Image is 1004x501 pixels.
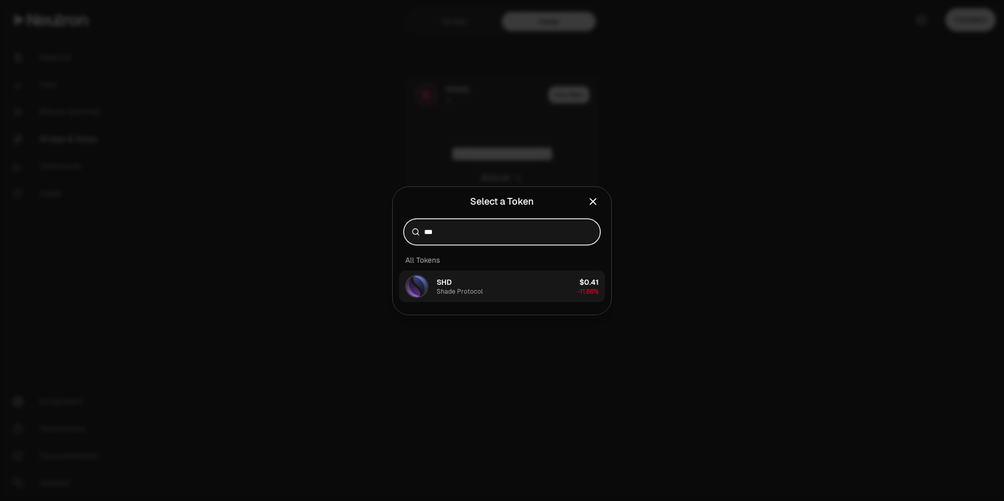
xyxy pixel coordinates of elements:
button: Close [587,194,599,209]
div: Select a Token [470,194,534,209]
div: Shade Protocol [437,287,483,296]
div: $0.41 [579,277,599,287]
button: SHD LogoSHDShade Protocol$0.41-11.66% [399,271,605,302]
span: -11.66% [577,287,599,296]
div: All Tokens [399,250,605,271]
img: SHD Logo [406,276,427,297]
span: SHD [437,277,452,287]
